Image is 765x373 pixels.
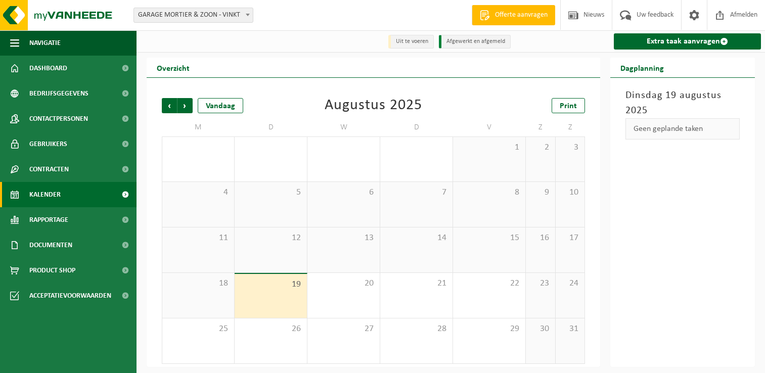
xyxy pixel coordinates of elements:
[325,98,422,113] div: Augustus 2025
[385,232,447,244] span: 14
[162,98,177,113] span: Vorige
[552,98,585,113] a: Print
[29,56,67,81] span: Dashboard
[560,102,577,110] span: Print
[385,323,447,335] span: 28
[312,232,375,244] span: 13
[240,323,302,335] span: 26
[29,207,68,232] span: Rapportage
[240,279,302,290] span: 19
[167,323,229,335] span: 25
[531,187,550,198] span: 9
[162,118,235,136] td: M
[610,58,674,77] h2: Dagplanning
[167,187,229,198] span: 4
[388,35,434,49] li: Uit te voeren
[458,142,520,153] span: 1
[614,33,761,50] a: Extra taak aanvragen
[29,157,69,182] span: Contracten
[312,278,375,289] span: 20
[458,323,520,335] span: 29
[492,10,550,20] span: Offerte aanvragen
[240,187,302,198] span: 5
[29,232,72,258] span: Documenten
[458,187,520,198] span: 8
[29,131,67,157] span: Gebruikers
[312,187,375,198] span: 6
[385,278,447,289] span: 21
[380,118,453,136] td: D
[240,232,302,244] span: 12
[625,118,740,139] div: Geen geplande taken
[561,232,580,244] span: 17
[29,258,75,283] span: Product Shop
[29,283,111,308] span: Acceptatievoorwaarden
[307,118,380,136] td: W
[453,118,526,136] td: V
[561,142,580,153] span: 3
[133,8,253,23] span: GARAGE MORTIER & ZOON - VINKT
[167,278,229,289] span: 18
[29,30,61,56] span: Navigatie
[235,118,307,136] td: D
[458,232,520,244] span: 15
[177,98,193,113] span: Volgende
[472,5,555,25] a: Offerte aanvragen
[439,35,511,49] li: Afgewerkt en afgemeld
[531,323,550,335] span: 30
[312,323,375,335] span: 27
[385,187,447,198] span: 7
[531,232,550,244] span: 16
[561,187,580,198] span: 10
[531,142,550,153] span: 2
[556,118,586,136] td: Z
[198,98,243,113] div: Vandaag
[561,323,580,335] span: 31
[167,232,229,244] span: 11
[29,182,61,207] span: Kalender
[29,81,88,106] span: Bedrijfsgegevens
[458,278,520,289] span: 22
[134,8,253,22] span: GARAGE MORTIER & ZOON - VINKT
[531,278,550,289] span: 23
[147,58,200,77] h2: Overzicht
[29,106,88,131] span: Contactpersonen
[561,278,580,289] span: 24
[526,118,556,136] td: Z
[625,88,740,118] h3: Dinsdag 19 augustus 2025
